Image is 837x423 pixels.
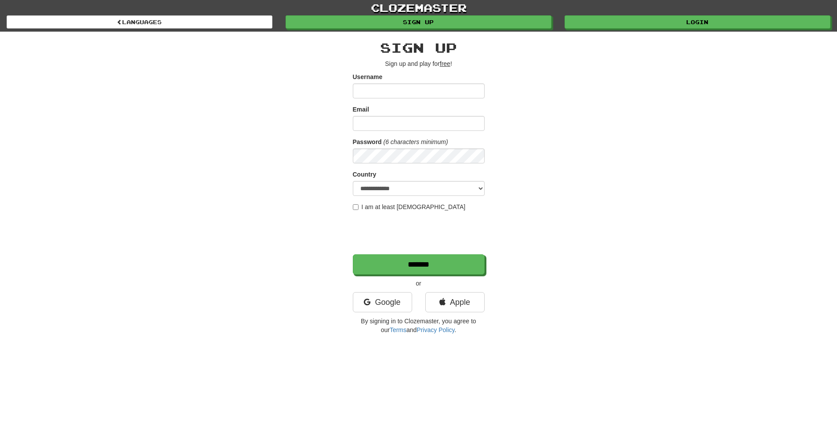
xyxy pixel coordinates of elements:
[384,138,448,145] em: (6 characters minimum)
[417,326,454,333] a: Privacy Policy
[353,105,369,114] label: Email
[7,15,272,29] a: Languages
[353,317,485,334] p: By signing in to Clozemaster, you agree to our and .
[353,40,485,55] h2: Sign up
[353,59,485,68] p: Sign up and play for !
[353,292,412,312] a: Google
[353,72,383,81] label: Username
[286,15,551,29] a: Sign up
[565,15,830,29] a: Login
[353,204,359,210] input: I am at least [DEMOGRAPHIC_DATA]
[353,137,382,146] label: Password
[353,279,485,288] p: or
[425,292,485,312] a: Apple
[390,326,406,333] a: Terms
[440,60,450,67] u: free
[353,216,486,250] iframe: reCAPTCHA
[353,202,466,211] label: I am at least [DEMOGRAPHIC_DATA]
[353,170,377,179] label: Country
